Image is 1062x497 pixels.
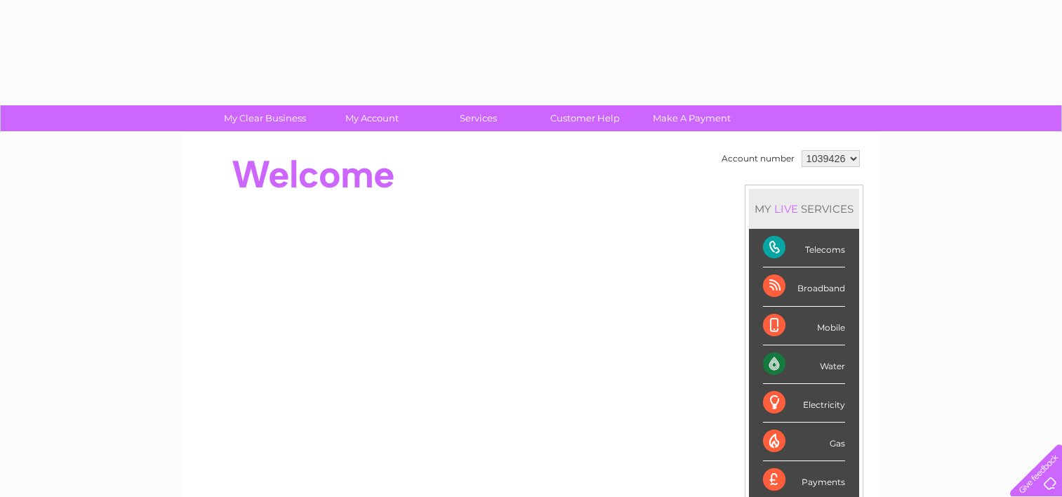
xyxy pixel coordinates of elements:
a: Make A Payment [634,105,750,131]
a: Customer Help [527,105,643,131]
div: Gas [763,423,845,461]
div: Telecoms [763,229,845,267]
div: LIVE [771,202,801,216]
div: MY SERVICES [749,189,859,229]
a: My Clear Business [207,105,323,131]
div: Mobile [763,307,845,345]
a: My Account [314,105,430,131]
a: Services [420,105,536,131]
div: Water [763,345,845,384]
td: Account number [718,147,798,171]
div: Electricity [763,384,845,423]
div: Broadband [763,267,845,306]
